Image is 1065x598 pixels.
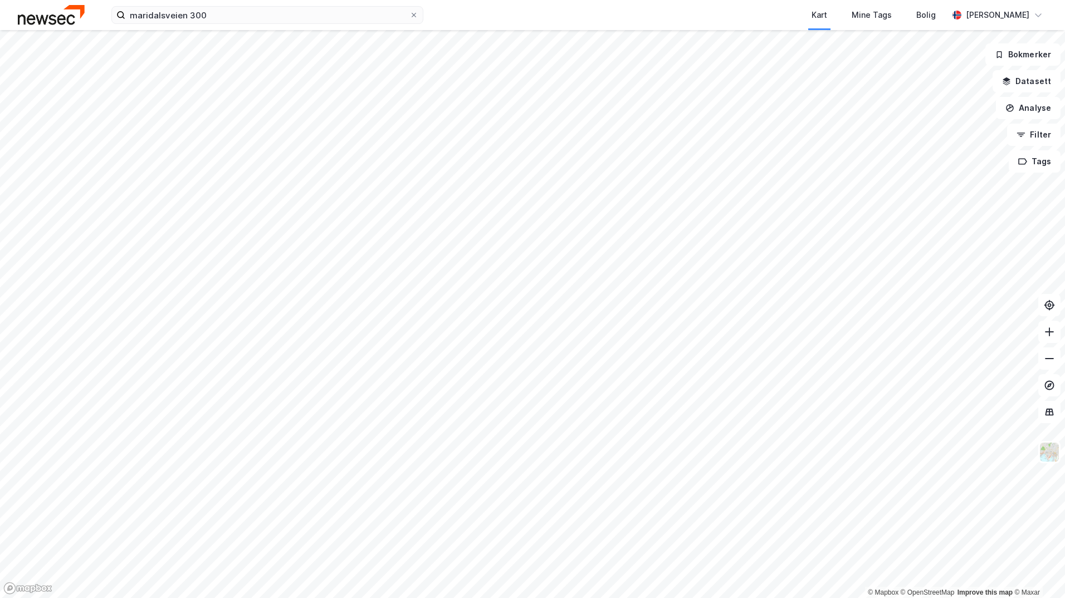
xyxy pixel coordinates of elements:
[868,589,898,596] a: Mapbox
[852,8,892,22] div: Mine Tags
[966,8,1029,22] div: [PERSON_NAME]
[985,43,1061,66] button: Bokmerker
[125,7,409,23] input: Søk på adresse, matrikkel, gårdeiere, leietakere eller personer
[3,582,52,595] a: Mapbox homepage
[916,8,936,22] div: Bolig
[993,70,1061,92] button: Datasett
[996,97,1061,119] button: Analyse
[1007,124,1061,146] button: Filter
[812,8,827,22] div: Kart
[1009,545,1065,598] iframe: Chat Widget
[957,589,1013,596] a: Improve this map
[1039,442,1060,463] img: Z
[1009,545,1065,598] div: Kontrollprogram for chat
[901,589,955,596] a: OpenStreetMap
[1009,150,1061,173] button: Tags
[18,5,85,24] img: newsec-logo.f6e21ccffca1b3a03d2d.png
